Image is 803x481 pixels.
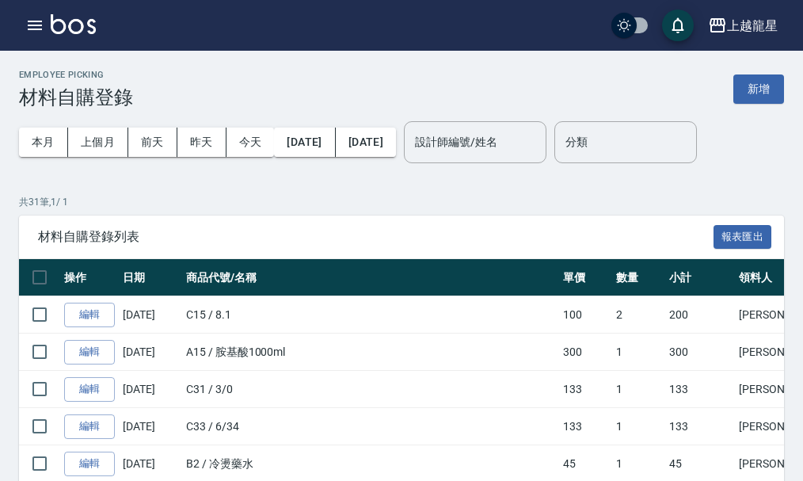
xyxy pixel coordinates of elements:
[274,128,335,157] button: [DATE]
[336,128,396,157] button: [DATE]
[559,371,612,408] td: 133
[119,371,182,408] td: [DATE]
[727,16,778,36] div: 上越龍星
[559,334,612,371] td: 300
[64,340,115,365] a: 編輯
[64,377,115,402] a: 編輯
[714,228,772,243] a: 報表匯出
[559,296,612,334] td: 100
[19,86,133,109] h3: 材料自購登錄
[665,334,735,371] td: 300
[119,408,182,445] td: [DATE]
[733,74,784,104] button: 新增
[119,334,182,371] td: [DATE]
[64,414,115,439] a: 編輯
[559,259,612,296] th: 單價
[119,259,182,296] th: 日期
[714,225,772,250] button: 報表匯出
[177,128,226,157] button: 昨天
[612,334,665,371] td: 1
[60,259,119,296] th: 操作
[119,296,182,334] td: [DATE]
[182,371,559,408] td: C31 / 3/0
[665,296,735,334] td: 200
[51,14,96,34] img: Logo
[662,10,694,41] button: save
[665,371,735,408] td: 133
[64,452,115,476] a: 編輯
[182,334,559,371] td: A15 / 胺基酸1000ml
[182,259,559,296] th: 商品代號/名稱
[733,81,784,96] a: 新增
[612,259,665,296] th: 數量
[182,296,559,334] td: C15 / 8.1
[68,128,128,157] button: 上個月
[128,128,177,157] button: 前天
[64,303,115,327] a: 編輯
[559,408,612,445] td: 133
[19,128,68,157] button: 本月
[226,128,275,157] button: 今天
[19,70,133,80] h2: Employee Picking
[182,408,559,445] td: C33 / 6/34
[612,371,665,408] td: 1
[19,195,784,209] p: 共 31 筆, 1 / 1
[612,296,665,334] td: 2
[665,259,735,296] th: 小計
[665,408,735,445] td: 133
[38,229,714,245] span: 材料自購登錄列表
[702,10,784,42] button: 上越龍星
[612,408,665,445] td: 1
